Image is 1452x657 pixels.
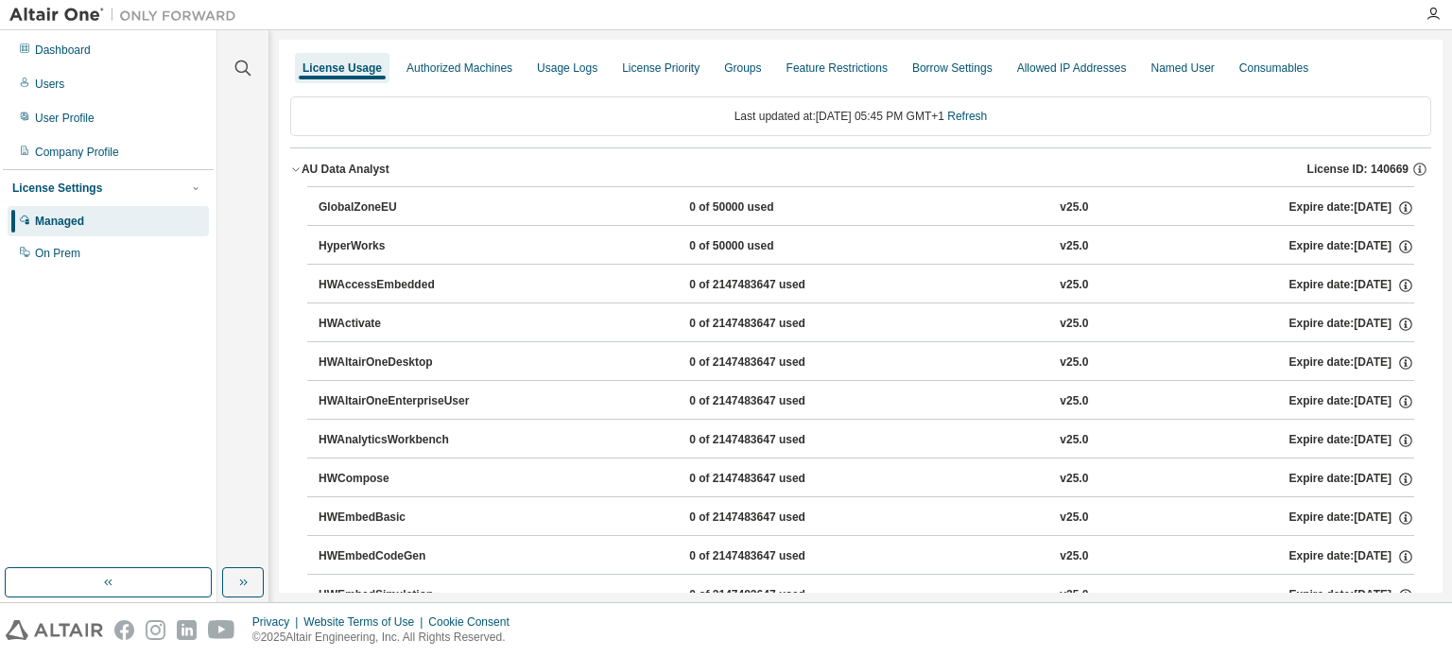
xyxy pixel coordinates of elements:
div: 0 of 2147483647 used [689,548,859,565]
div: Expire date: [DATE] [1289,199,1414,216]
div: v25.0 [1060,354,1088,372]
div: v25.0 [1060,471,1088,488]
div: HWAltairOneEnterpriseUser [319,393,489,410]
div: Privacy [252,614,303,630]
div: License Priority [622,61,700,76]
div: 0 of 2147483647 used [689,277,859,294]
div: Company Profile [35,145,119,160]
div: GlobalZoneEU [319,199,489,216]
div: 0 of 2147483647 used [689,354,859,372]
div: Managed [35,214,84,229]
div: Cookie Consent [428,614,520,630]
button: HWEmbedCodeGen0 of 2147483647 usedv25.0Expire date:[DATE] [319,536,1414,578]
div: Last updated at: [DATE] 05:45 PM GMT+1 [290,96,1431,136]
div: Consumables [1239,61,1308,76]
div: Groups [724,61,761,76]
div: 0 of 2147483647 used [689,432,859,449]
div: Dashboard [35,43,91,58]
a: Refresh [947,110,987,123]
div: v25.0 [1060,316,1088,333]
div: Expire date: [DATE] [1289,471,1414,488]
div: Authorized Machines [406,61,512,76]
div: Expire date: [DATE] [1289,277,1414,294]
div: Expire date: [DATE] [1289,510,1414,527]
span: License ID: 140669 [1307,162,1409,177]
div: Expire date: [DATE] [1289,393,1414,410]
div: HWEmbedCodeGen [319,548,489,565]
button: HWAltairOneEnterpriseUser0 of 2147483647 usedv25.0Expire date:[DATE] [319,381,1414,423]
div: Allowed IP Addresses [1017,61,1127,76]
img: youtube.svg [208,620,235,640]
p: © 2025 Altair Engineering, Inc. All Rights Reserved. [252,630,521,646]
div: 0 of 2147483647 used [689,587,859,604]
div: Named User [1150,61,1214,76]
div: AU Data Analyst [302,162,389,177]
button: HyperWorks0 of 50000 usedv25.0Expire date:[DATE] [319,226,1414,268]
img: linkedin.svg [177,620,197,640]
div: HWEmbedBasic [319,510,489,527]
img: facebook.svg [114,620,134,640]
div: v25.0 [1060,393,1088,410]
div: HWAltairOneDesktop [319,354,489,372]
div: v25.0 [1060,277,1088,294]
button: AU Data AnalystLicense ID: 140669 [290,148,1431,190]
button: HWActivate0 of 2147483647 usedv25.0Expire date:[DATE] [319,303,1414,345]
div: HWAccessEmbedded [319,277,489,294]
div: HWCompose [319,471,489,488]
div: Expire date: [DATE] [1289,587,1414,604]
div: v25.0 [1060,587,1088,604]
button: HWEmbedBasic0 of 2147483647 usedv25.0Expire date:[DATE] [319,497,1414,539]
div: v25.0 [1060,510,1088,527]
img: Altair One [9,6,246,25]
div: 0 of 2147483647 used [689,471,859,488]
div: Expire date: [DATE] [1289,238,1414,255]
div: License Settings [12,181,102,196]
div: v25.0 [1060,238,1088,255]
div: HWActivate [319,316,489,333]
button: HWAccessEmbedded0 of 2147483647 usedv25.0Expire date:[DATE] [319,265,1414,306]
button: HWAnalyticsWorkbench0 of 2147483647 usedv25.0Expire date:[DATE] [319,420,1414,461]
button: HWAltairOneDesktop0 of 2147483647 usedv25.0Expire date:[DATE] [319,342,1414,384]
div: Expire date: [DATE] [1289,316,1414,333]
div: Borrow Settings [912,61,993,76]
div: Expire date: [DATE] [1289,354,1414,372]
div: User Profile [35,111,95,126]
img: altair_logo.svg [6,620,103,640]
img: instagram.svg [146,620,165,640]
div: HWEmbedSimulation [319,587,489,604]
button: HWEmbedSimulation0 of 2147483647 usedv25.0Expire date:[DATE] [319,575,1414,616]
div: Usage Logs [537,61,597,76]
div: Feature Restrictions [786,61,888,76]
div: v25.0 [1060,432,1088,449]
div: Website Terms of Use [303,614,428,630]
div: v25.0 [1060,199,1088,216]
button: GlobalZoneEU0 of 50000 usedv25.0Expire date:[DATE] [319,187,1414,229]
div: License Usage [302,61,382,76]
div: Expire date: [DATE] [1289,548,1414,565]
div: 0 of 2147483647 used [689,393,859,410]
div: On Prem [35,246,80,261]
div: Expire date: [DATE] [1289,432,1414,449]
div: 0 of 50000 used [689,199,859,216]
button: HWCompose0 of 2147483647 usedv25.0Expire date:[DATE] [319,458,1414,500]
div: HWAnalyticsWorkbench [319,432,489,449]
div: 0 of 50000 used [689,238,859,255]
div: 0 of 2147483647 used [689,316,859,333]
div: 0 of 2147483647 used [689,510,859,527]
div: HyperWorks [319,238,489,255]
div: Users [35,77,64,92]
div: v25.0 [1060,548,1088,565]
